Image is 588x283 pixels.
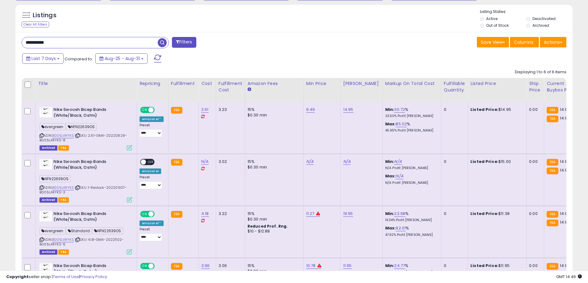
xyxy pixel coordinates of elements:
[396,225,406,231] a: 92.01
[444,107,463,112] div: 0
[385,211,394,216] b: Min:
[547,159,558,166] small: FBA
[529,211,539,216] div: 0.00
[40,197,57,203] span: Listings that have been deleted from Seller Central
[306,263,316,269] a: 10.78
[58,145,69,151] span: FBA
[40,237,123,246] span: | SKU: 4.18-GMA-20221102-B005LARYKS-6
[385,225,396,231] b: Max:
[40,211,132,254] div: ASIN:
[248,229,299,234] div: $10 - $12.88
[470,211,498,216] b: Listed Price:
[6,274,29,280] strong: Copyright
[385,225,436,237] div: %
[547,107,558,114] small: FBA
[396,121,407,127] a: 85.02
[385,159,394,164] b: Min:
[532,23,549,28] label: Archived
[140,123,164,137] div: Preset:
[385,114,436,118] p: 23.50% Profit [PERSON_NAME]
[514,39,533,45] span: Columns
[219,159,240,164] div: 3.02
[53,107,128,120] b: Nike Swoosh Bicep Bands (White/Black, Osfm)
[385,263,394,269] b: Min:
[201,211,209,217] a: 4.18
[171,263,182,270] small: FBA
[470,107,498,112] b: Listed Price:
[65,56,93,62] span: Compared to:
[547,211,558,218] small: FBA
[529,107,539,112] div: 0.00
[53,274,79,280] a: Terms of Use
[66,227,92,234] span: Standard
[560,219,570,225] span: 14.99
[444,263,463,269] div: 0
[486,16,498,21] label: Active
[382,78,441,102] th: The percentage added to the cost of goods (COGS) that forms the calculator for Min & Max prices.
[201,107,209,113] a: 2.61
[486,23,509,28] label: Out of Stock
[444,211,463,216] div: 0
[40,159,132,202] div: ASIN:
[385,218,436,222] p: 19.34% Profit [PERSON_NAME]
[547,115,558,122] small: FBA
[40,145,57,151] span: Listings that have been deleted from Seller Central
[385,107,436,118] div: %
[140,220,164,226] div: Amazon AI *
[343,263,352,269] a: 11.95
[219,211,240,216] div: 3.22
[66,123,97,130] span: NFN22639OS
[560,211,570,216] span: 14.99
[394,263,405,269] a: 24.77
[560,107,570,112] span: 14.99
[385,263,436,274] div: %
[40,227,65,234] span: evergreen
[547,168,558,174] small: FBA
[141,264,148,269] span: ON
[146,160,156,165] span: OFF
[31,55,56,62] span: Last 7 Days
[248,112,299,118] div: $0.30 min
[40,107,132,150] div: ASIN:
[248,216,299,222] div: $0.30 min
[40,249,57,255] span: Listings that have been deleted from Seller Central
[306,80,338,87] div: Min Price
[40,175,70,182] span: NFN22639OS
[140,168,161,174] div: Amazon AI
[53,263,128,276] b: Nike Swoosh Bicep Bands (White/Black, Osfm)
[40,133,127,142] span: | SKU: 2.61-GMA-20220829-B005LARYKS-8
[53,159,128,172] b: Nike Swoosh Bicep Bands (White/Black, Osfm)
[80,274,107,280] a: Privacy Policy
[95,53,148,64] button: Aug-25 - Aug-31
[529,263,539,269] div: 0.00
[248,164,299,170] div: $0.30 min
[52,133,74,138] a: B005LARYKS
[141,212,148,217] span: ON
[52,185,74,190] a: B005LARYKS
[140,80,166,87] div: Repricing
[444,159,463,164] div: 0
[560,263,570,269] span: 14.99
[385,107,394,112] b: Min:
[306,159,314,165] a: N/A
[540,37,566,47] button: Actions
[201,80,213,87] div: Cost
[22,53,64,64] button: Last 7 Days
[172,37,196,48] button: Filters
[470,80,524,87] div: Listed Price
[385,233,436,237] p: 47.92% Profit [PERSON_NAME]
[385,166,436,170] p: N/A Profit [PERSON_NAME]
[248,263,299,269] div: 15%
[58,197,69,203] span: FBA
[556,274,582,280] span: 2025-09-8 14:46 GMT
[105,55,140,62] span: Aug-25 - Aug-31
[385,121,396,127] b: Max:
[560,115,570,121] span: 14.99
[140,175,164,189] div: Preset:
[396,173,403,179] a: N/A
[171,211,182,218] small: FBA
[171,107,182,114] small: FBA
[171,159,182,166] small: FBA
[38,80,134,87] div: Title
[219,107,240,112] div: 3.23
